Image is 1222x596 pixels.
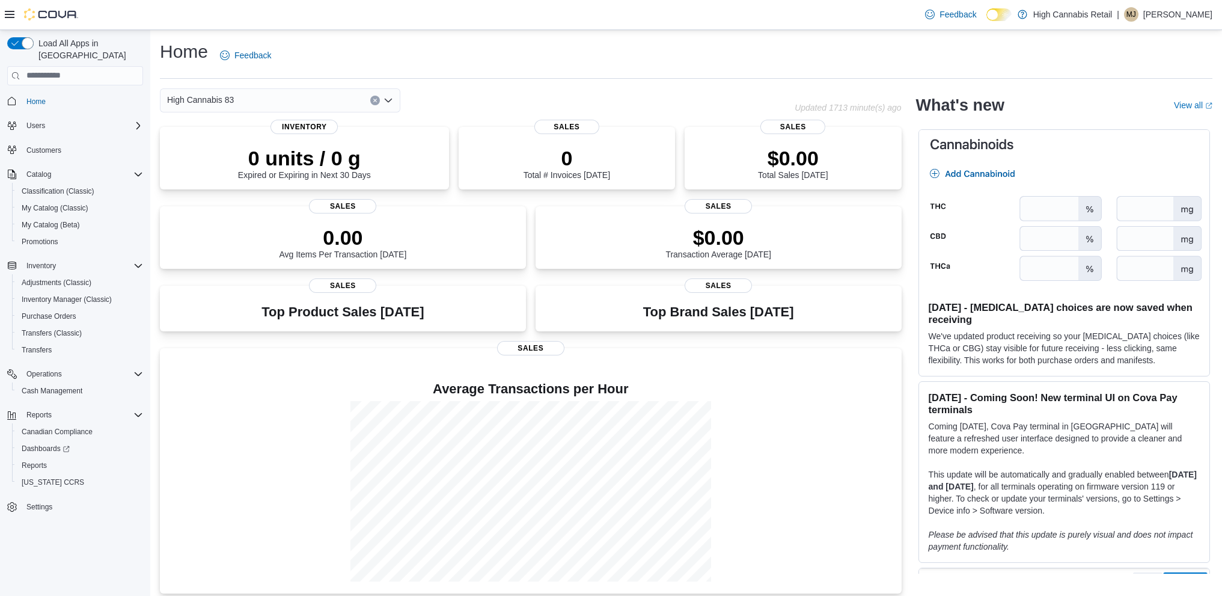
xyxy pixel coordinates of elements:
button: Transfers [12,342,148,358]
span: Sales [309,199,376,214]
button: Clear input [370,96,380,105]
h3: [DATE] - Coming Soon! New terminal UI on Cova Pay terminals [929,392,1200,416]
h3: Top Product Sales [DATE] [261,305,424,319]
span: MJ [1126,7,1136,22]
a: Dashboards [12,440,148,457]
p: This update will be automatically and gradually enabled between , for all terminals operating on ... [929,469,1200,517]
span: Operations [26,369,62,379]
div: Transaction Average [DATE] [665,226,771,259]
span: Inventory [22,259,143,273]
a: Transfers [17,343,57,357]
span: Inventory [270,120,338,134]
span: Transfers (Classic) [17,326,143,340]
span: Customers [22,143,143,158]
span: Classification (Classic) [22,186,94,196]
span: Transfers [17,343,143,357]
span: My Catalog (Beta) [22,220,80,230]
span: Reports [22,461,47,470]
button: My Catalog (Beta) [12,217,148,233]
button: Catalog [22,167,56,182]
img: Cova [24,8,78,20]
p: $0.00 [758,146,828,170]
div: Madison Johnson [1124,7,1138,22]
a: Feedback [920,2,981,26]
h1: Home [160,40,208,64]
button: Catalog [2,166,148,183]
button: Reports [12,457,148,474]
span: Home [22,94,143,109]
span: Sales [760,120,825,134]
span: Transfers [22,345,52,355]
span: Feedback [939,8,976,20]
button: Transfers (Classic) [12,325,148,342]
button: Users [22,118,50,133]
span: Washington CCRS [17,475,143,490]
span: Inventory [26,261,56,271]
a: Cash Management [17,384,87,398]
p: Coming [DATE], Cova Pay terminal in [GEOGRAPHIC_DATA] will feature a refreshed user interface des... [929,420,1200,456]
span: Load All Apps in [GEOGRAPHIC_DATA] [34,37,143,61]
button: Cash Management [12,382,148,399]
a: Dashboards [17,441,75,456]
span: Dashboards [22,444,70,453]
a: Feedback [215,43,276,67]
button: Inventory [2,257,148,274]
span: Classification (Classic) [17,184,143,198]
span: Cash Management [22,386,82,396]
span: Sales [309,278,376,293]
h3: [DATE] - [MEDICAL_DATA] choices are now saved when receiving [929,301,1200,325]
span: Feedback [234,49,271,61]
a: View allExternal link [1174,100,1212,110]
span: Catalog [22,167,143,182]
button: Operations [22,367,67,381]
button: Inventory [22,259,61,273]
svg: External link [1205,102,1212,109]
nav: Complex example [7,88,143,547]
button: Operations [2,366,148,382]
p: 0 [524,146,610,170]
button: Classification (Classic) [12,183,148,200]
a: [US_STATE] CCRS [17,475,89,490]
span: Sales [685,278,752,293]
a: Classification (Classic) [17,184,99,198]
p: High Cannabis Retail [1033,7,1113,22]
span: Sales [497,341,564,355]
span: Settings [26,502,52,512]
button: Home [2,93,148,110]
h4: Average Transactions per Hour [170,382,892,396]
a: Purchase Orders [17,309,81,324]
span: Customers [26,146,61,155]
span: Inventory Manager (Classic) [22,295,112,304]
div: Avg Items Per Transaction [DATE] [279,226,406,259]
span: Purchase Orders [17,309,143,324]
p: We've updated product receiving so your [MEDICAL_DATA] choices (like THCa or CBG) stay visible fo... [929,330,1200,366]
a: My Catalog (Classic) [17,201,93,215]
div: Total Sales [DATE] [758,146,828,180]
p: [PERSON_NAME] [1143,7,1212,22]
span: Reports [22,408,143,422]
button: Settings [2,498,148,515]
a: Transfers (Classic) [17,326,87,340]
a: Promotions [17,235,63,249]
span: Promotions [22,237,58,247]
button: Users [2,117,148,134]
div: Total # Invoices [DATE] [524,146,610,180]
span: My Catalog (Beta) [17,218,143,232]
span: Reports [26,410,52,420]
input: Dark Mode [986,8,1012,21]
span: Canadian Compliance [17,425,143,439]
button: [US_STATE] CCRS [12,474,148,491]
p: $0.00 [665,226,771,250]
p: 0.00 [279,226,406,250]
span: Users [26,121,45,131]
a: Inventory Manager (Classic) [17,292,117,307]
button: Canadian Compliance [12,423,148,440]
a: Settings [22,500,57,514]
button: Purchase Orders [12,308,148,325]
button: Reports [22,408,57,422]
a: Canadian Compliance [17,425,97,439]
button: Customers [2,141,148,159]
span: Catalog [26,170,51,179]
span: Settings [22,499,143,514]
